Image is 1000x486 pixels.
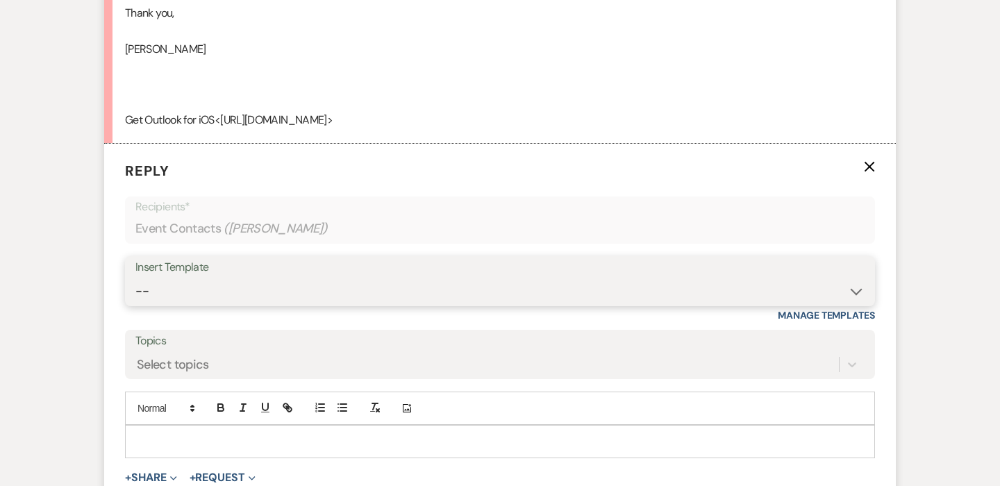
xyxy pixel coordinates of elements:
span: ( [PERSON_NAME] ) [224,219,328,238]
button: Request [190,472,256,483]
span: Reply [125,162,169,180]
div: Event Contacts [135,215,865,242]
a: Manage Templates [778,309,875,321]
div: Select topics [137,355,209,374]
label: Topics [135,331,865,351]
p: Recipients* [135,198,865,216]
span: + [190,472,196,483]
div: Insert Template [135,258,865,278]
span: + [125,472,131,483]
button: Share [125,472,177,483]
